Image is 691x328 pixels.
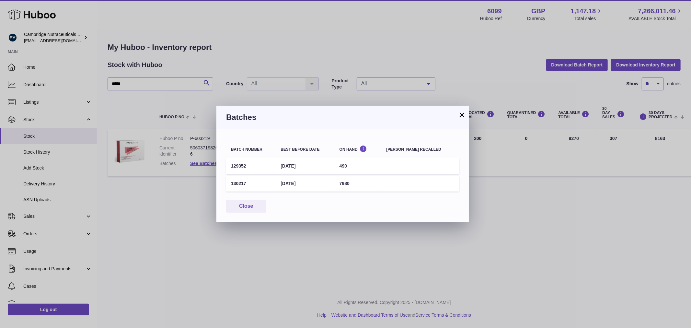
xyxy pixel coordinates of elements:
td: [DATE] [276,158,334,174]
td: 490 [335,158,382,174]
div: [PERSON_NAME] recalled [386,147,455,152]
div: Batch number [231,147,271,152]
div: On Hand [340,145,377,151]
td: 129352 [226,158,276,174]
td: [DATE] [276,176,334,192]
div: Best before date [281,147,329,152]
h3: Batches [226,112,459,123]
button: Close [226,200,266,213]
button: × [458,111,466,119]
td: 130217 [226,176,276,192]
td: 7980 [335,176,382,192]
